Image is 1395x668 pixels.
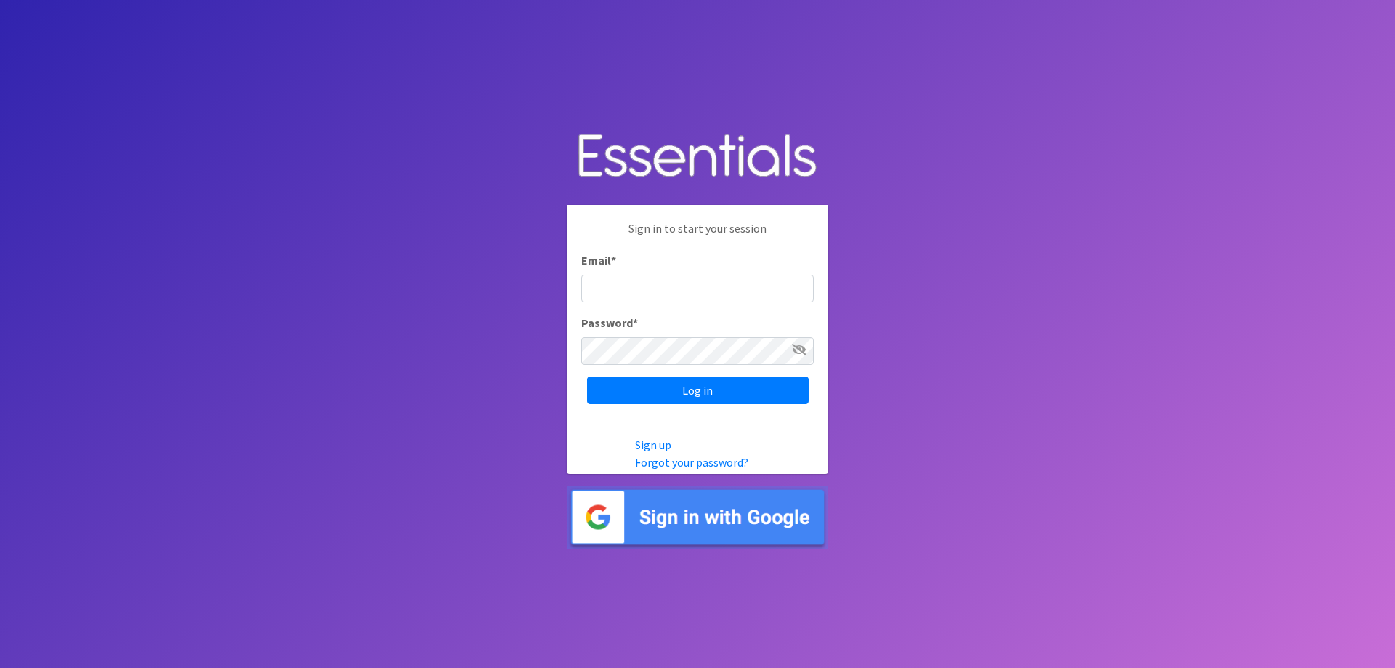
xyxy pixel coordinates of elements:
[633,315,638,330] abbr: required
[567,486,828,549] img: Sign in with Google
[567,119,828,194] img: Human Essentials
[581,251,616,269] label: Email
[581,220,814,251] p: Sign in to start your session
[581,314,638,331] label: Password
[635,455,748,470] a: Forgot your password?
[611,253,616,267] abbr: required
[587,377,809,404] input: Log in
[635,438,671,452] a: Sign up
